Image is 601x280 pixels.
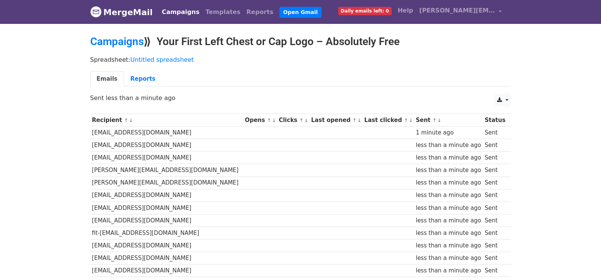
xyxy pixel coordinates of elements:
td: [EMAIL_ADDRESS][DOMAIN_NAME] [90,264,243,277]
td: [PERSON_NAME][EMAIL_ADDRESS][DOMAIN_NAME] [90,177,243,189]
td: Sent [483,252,507,264]
td: Sent [483,202,507,214]
h2: ⟫ Your First Left Chest or Cap Logo – Absolutely Free [90,35,511,48]
a: ↓ [437,117,441,123]
td: [EMAIL_ADDRESS][DOMAIN_NAME] [90,239,243,252]
td: [EMAIL_ADDRESS][DOMAIN_NAME] [90,139,243,152]
th: Recipient [90,114,243,127]
a: ↓ [272,117,276,123]
a: Reports [124,71,162,87]
span: Daily emails left: 0 [338,7,392,15]
div: less than a minute ago [416,241,481,250]
td: Sent [483,177,507,189]
a: Reports [243,5,276,20]
a: ↓ [357,117,361,123]
div: less than a minute ago [416,254,481,263]
a: Templates [202,5,243,20]
th: Status [483,114,507,127]
a: Emails [90,71,124,87]
td: Sent [483,189,507,202]
a: ↓ [409,117,413,123]
div: less than a minute ago [416,166,481,175]
a: Help [395,3,416,18]
a: Daily emails left: 0 [335,3,395,18]
td: [EMAIL_ADDRESS][DOMAIN_NAME] [90,152,243,164]
td: Sent [483,239,507,252]
div: less than a minute ago [416,153,481,162]
a: ↑ [404,117,408,123]
td: [EMAIL_ADDRESS][DOMAIN_NAME] [90,202,243,214]
td: [EMAIL_ADDRESS][DOMAIN_NAME] [90,252,243,264]
td: Sent [483,127,507,139]
td: Sent [483,139,507,152]
div: less than a minute ago [416,229,481,238]
th: Last opened [309,114,362,127]
img: MergeMail logo [90,6,102,17]
span: [PERSON_NAME][EMAIL_ADDRESS][DOMAIN_NAME] [419,6,495,15]
p: Spreadsheet: [90,56,511,64]
a: ↑ [353,117,357,123]
td: Sent [483,164,507,177]
div: less than a minute ago [416,204,481,213]
a: Open Gmail [279,7,322,18]
td: [EMAIL_ADDRESS][DOMAIN_NAME] [90,189,243,202]
th: Last clicked [362,114,414,127]
td: Sent [483,227,507,239]
div: less than a minute ago [416,191,481,200]
td: [PERSON_NAME][EMAIL_ADDRESS][DOMAIN_NAME] [90,164,243,177]
div: less than a minute ago [416,178,481,187]
div: less than a minute ago [416,216,481,225]
a: ↑ [267,117,271,123]
td: Sent [483,152,507,164]
a: ↑ [124,117,128,123]
a: ↑ [433,117,437,123]
a: Campaigns [159,5,202,20]
th: Clicks [277,114,309,127]
th: Sent [414,114,483,127]
a: ↓ [304,117,308,123]
a: Campaigns [90,35,144,48]
div: 1 minute ago [416,128,481,137]
td: Sent [483,264,507,277]
a: MergeMail [90,4,153,20]
th: Opens [243,114,277,127]
td: fit-[EMAIL_ADDRESS][DOMAIN_NAME] [90,227,243,239]
a: Untitled spreadsheet [130,56,194,63]
a: ↑ [300,117,304,123]
a: [PERSON_NAME][EMAIL_ADDRESS][DOMAIN_NAME] [416,3,505,21]
a: ↓ [129,117,133,123]
td: Sent [483,214,507,227]
td: [EMAIL_ADDRESS][DOMAIN_NAME] [90,127,243,139]
div: less than a minute ago [416,266,481,275]
div: less than a minute ago [416,141,481,150]
td: [EMAIL_ADDRESS][DOMAIN_NAME] [90,214,243,227]
p: Sent less than a minute ago [90,94,511,102]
